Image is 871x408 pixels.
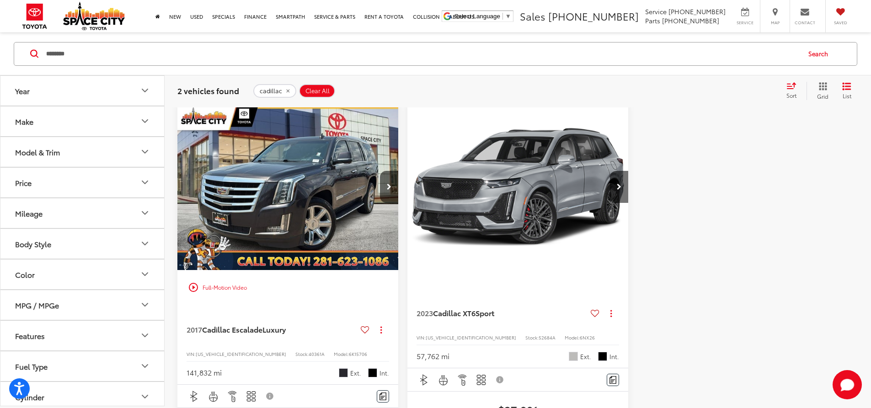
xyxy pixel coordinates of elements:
button: FeaturesFeatures [0,320,165,350]
button: View Disclaimer [262,387,278,406]
img: Heated Steering Wheel [438,374,449,386]
span: 6K15706 [349,350,367,357]
span: Model: [565,334,580,341]
span: List [842,91,851,99]
button: Clear All [299,84,335,97]
span: Service [735,20,755,26]
span: Contact [795,20,815,26]
button: Model & TrimModel & Trim [0,137,165,166]
div: 141,832 mi [187,367,222,378]
span: cadillac [260,87,282,94]
span: Luxury [262,324,286,334]
span: Cadillac XT6 [433,307,476,318]
button: Comments [607,374,619,386]
button: Select sort value [782,81,807,100]
div: Make [15,117,33,125]
span: 2017 [187,324,202,334]
span: Service [645,7,667,16]
a: 2023Cadillac XT6Sport [417,308,587,318]
div: MPG / MPGe [139,299,150,310]
span: ▼ [505,13,511,20]
span: Ext. [580,352,591,361]
div: 57,762 mi [417,351,449,361]
span: Clear All [305,87,330,94]
span: Ext. [350,369,361,377]
span: Model: [334,350,349,357]
div: Features [139,330,150,341]
span: Map [765,20,785,26]
img: Heated Steering Wheel [208,391,219,402]
div: Color [139,269,150,280]
button: remove cadillac [253,84,296,97]
img: 3rd Row Seating [246,391,257,402]
span: 2 vehicles found [177,85,239,95]
div: Mileage [139,207,150,218]
span: [US_VEHICLE_IDENTIFICATION_NUMBER] [426,334,516,341]
div: Year [139,85,150,96]
button: Next image [610,171,628,203]
div: Cylinder [15,392,44,401]
button: Search [800,42,841,65]
img: 2023 Cadillac XT6 AWD Sport [407,104,629,271]
span: Int. [609,352,619,361]
span: [PHONE_NUMBER] [662,16,719,25]
span: Saved [830,20,850,26]
div: Color [15,270,35,278]
img: 2017 Cadillac Escalade Luxury 4WD [177,104,399,271]
span: Int. [379,369,389,377]
div: Price [15,178,32,186]
img: Remote Start [457,374,468,386]
img: 3rd Row Seating [476,374,487,386]
button: PricePrice [0,167,165,197]
span: Black [598,352,607,361]
button: Next image [380,171,398,203]
button: Comments [377,390,389,403]
span: dropdown dots [610,310,612,317]
span: ​ [502,13,503,20]
span: Black [368,368,377,377]
span: VIN: [417,334,426,341]
div: Mileage [15,208,43,217]
span: Stock: [295,350,309,357]
button: Actions [603,305,619,321]
span: Cadillac Escalade [202,324,262,334]
span: Sort [786,91,796,99]
button: MileageMileage [0,198,165,228]
button: ColorColor [0,259,165,289]
button: MPG / MPGeMPG / MPGe [0,290,165,319]
span: Grid [817,92,828,100]
div: Model & Trim [139,146,150,157]
div: Make [139,116,150,127]
div: Cylinder [139,391,150,402]
div: Body Style [15,239,51,248]
button: Body StyleBody Style [0,228,165,258]
img: Bluetooth® [418,374,430,386]
div: Year [15,86,30,95]
span: 2023 [417,307,433,318]
img: Remote Start [227,391,238,402]
span: VIN: [187,350,196,357]
button: List View [835,81,858,100]
span: [US_VEHICLE_IDENTIFICATION_NUMBER] [196,350,286,357]
div: 2017 Cadillac Escalade Luxury 0 [177,104,399,270]
span: Sport [476,307,494,318]
div: Fuel Type [15,361,48,370]
span: Parts [645,16,660,25]
div: Price [139,177,150,188]
a: Select Language​ [454,13,511,20]
div: Body Style [139,238,150,249]
div: Fuel Type [139,360,150,371]
input: Search by Make, Model, or Keyword [45,42,800,64]
span: 40361A [309,350,325,357]
div: MPG / MPGe [15,300,59,309]
svg: Start Chat [833,370,862,399]
img: Bluetooth® [188,391,200,402]
a: 2023 Cadillac XT6 AWD Sport2023 Cadillac XT6 AWD Sport2023 Cadillac XT6 AWD Sport2023 Cadillac XT... [407,104,629,270]
div: Features [15,331,45,339]
span: 6NX26 [580,334,595,341]
span: Sales [520,9,545,23]
div: Model & Trim [15,147,60,156]
button: Actions [373,322,389,338]
img: Comments [609,376,617,384]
